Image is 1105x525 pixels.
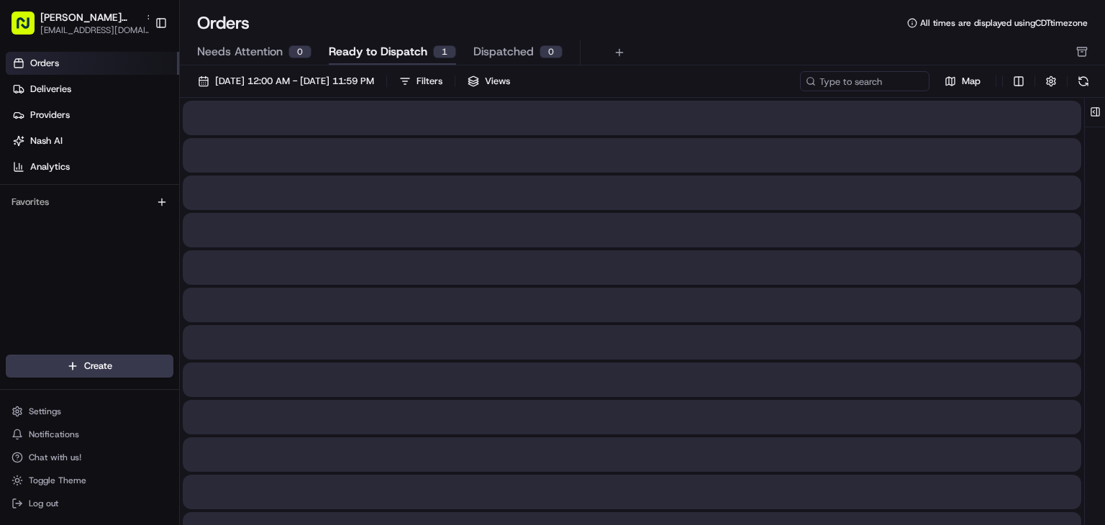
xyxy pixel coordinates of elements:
[29,452,81,463] span: Chat with us!
[30,57,59,70] span: Orders
[29,406,61,417] span: Settings
[800,71,929,91] input: Type to search
[30,109,70,122] span: Providers
[6,155,179,178] a: Analytics
[288,45,312,58] div: 0
[6,424,173,444] button: Notifications
[197,43,283,60] span: Needs Attention
[6,470,173,490] button: Toggle Theme
[6,78,179,101] a: Deliveries
[962,75,981,88] span: Map
[540,45,563,58] div: 0
[6,129,179,152] a: Nash AI
[329,43,427,60] span: Ready to Dispatch
[191,71,381,91] button: [DATE] 12:00 AM - [DATE] 11:59 PM
[935,73,990,90] button: Map
[29,498,58,509] span: Log out
[461,71,517,91] button: Views
[473,43,534,60] span: Dispatched
[6,52,179,75] a: Orders
[30,134,63,147] span: Nash AI
[6,191,173,214] div: Favorites
[417,75,442,88] div: Filters
[485,75,510,88] span: Views
[40,10,140,24] button: [PERSON_NAME][GEOGRAPHIC_DATA]
[40,24,155,36] button: [EMAIL_ADDRESS][DOMAIN_NAME]
[30,83,71,96] span: Deliveries
[197,12,250,35] h1: Orders
[6,401,173,421] button: Settings
[29,429,79,440] span: Notifications
[433,45,456,58] div: 1
[6,104,179,127] a: Providers
[84,360,112,373] span: Create
[1073,71,1093,91] button: Refresh
[393,71,449,91] button: Filters
[6,355,173,378] button: Create
[6,447,173,467] button: Chat with us!
[6,493,173,513] button: Log out
[6,6,149,40] button: [PERSON_NAME][GEOGRAPHIC_DATA][EMAIL_ADDRESS][DOMAIN_NAME]
[215,75,374,88] span: [DATE] 12:00 AM - [DATE] 11:59 PM
[30,160,70,173] span: Analytics
[29,475,86,486] span: Toggle Theme
[920,17,1088,29] span: All times are displayed using CDT timezone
